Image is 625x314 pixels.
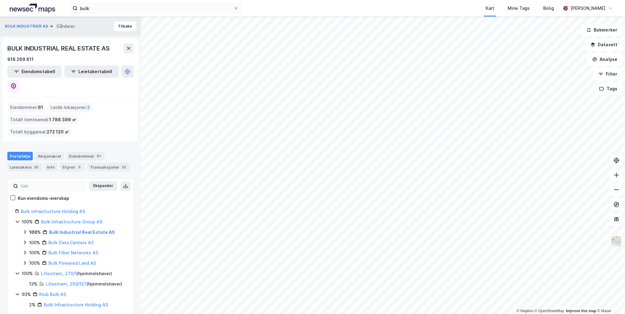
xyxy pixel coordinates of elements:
div: Styret [60,163,85,171]
a: Lillestrøm, 270/1 [41,271,77,276]
img: logo.a4113a55bc3d86da70a041830d287a7e.svg [10,4,55,13]
div: Eiendommer : [8,103,46,112]
div: BULK INDUSTRIAL REAL ESTATE AS [7,43,111,53]
div: Totalt tomteareal : [8,115,79,125]
a: Mapbox [517,309,533,313]
div: Kart [486,5,494,12]
button: Filter [593,68,623,80]
div: 916 269 811 [7,56,34,63]
div: Totalt byggareal : [8,127,71,137]
button: BULK INDUSTRIER AS [5,23,49,29]
div: Bolig [543,5,554,12]
div: Transaksjoner [87,163,130,171]
a: Improve this map [566,309,596,313]
div: 100% [29,229,41,236]
div: Info [44,163,57,171]
button: Datasett [585,39,623,51]
a: Bulk Industrial Real Estate AS [49,230,115,235]
a: Bulk Infrastructure Group AS [41,219,102,224]
span: 61 [38,104,43,111]
div: Gårdeier [56,23,75,30]
a: OpenStreetMap [535,309,564,313]
div: 100% [29,260,40,267]
a: Bulk Fiber Networks AS [48,250,98,255]
div: 3 [76,164,82,170]
span: 272 120 ㎡ [47,128,69,136]
div: ( hjemmelshaver ) [46,280,122,288]
div: Kun eiendoms-eierskap [18,195,69,202]
div: ( hjemmelshaver ) [41,270,112,277]
a: Bulk Data Centers AS [48,240,94,245]
div: [PERSON_NAME] [570,5,605,12]
button: Leietakertabell [64,65,119,78]
input: Søk på adresse, matrikkel, gårdeiere, leietakere eller personer [78,4,234,13]
a: Bulk Powered Land AS [48,260,96,266]
a: Lillestrøm, 269/127 [46,281,87,286]
button: Bokmerker [581,24,623,36]
div: 100% [29,249,40,256]
span: 2 [87,104,90,111]
div: 100% [29,239,40,246]
a: Klub Bulk AS [39,292,66,297]
div: Leietakere [7,163,42,171]
div: Leide lokasjoner : [48,103,92,112]
div: Kontrollprogram for chat [594,285,625,314]
button: Eiendomstabell [7,65,62,78]
button: Ekspander [89,181,117,191]
div: 32 [121,164,127,170]
div: 13% [29,280,37,288]
a: Bulk Infrastructure Holding AS [21,209,85,214]
input: Søk [18,181,85,191]
button: Tilbake [114,21,136,31]
div: 61 [96,153,102,159]
div: Mine Tags [508,5,530,12]
a: Bulk Infrastructure Holding AS [44,302,108,307]
div: Aksjonærer [35,152,64,160]
button: Analyse [587,53,623,65]
div: 2% [29,301,36,308]
div: 100% [22,218,33,226]
span: 1 788 399 ㎡ [49,116,76,123]
div: Eiendommer [66,152,104,160]
button: Tags [594,83,623,95]
img: Z [611,235,622,247]
div: 25 [33,164,40,170]
iframe: Chat Widget [594,285,625,314]
div: Portefølje [7,152,33,160]
div: 93% [22,291,31,298]
div: 100% [22,270,33,277]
